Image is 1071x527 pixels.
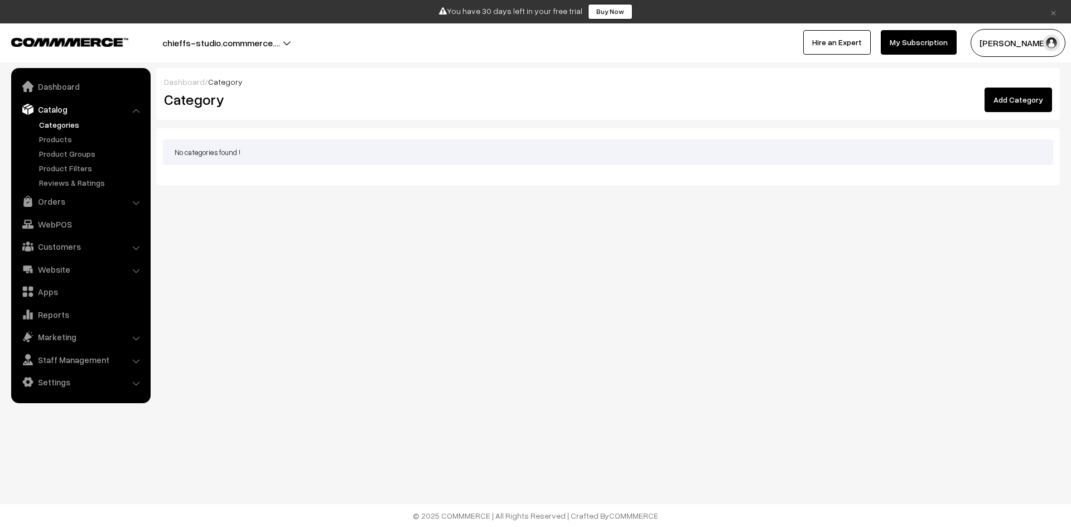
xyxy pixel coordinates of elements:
[36,119,147,130] a: Categories
[164,77,205,86] a: Dashboard
[609,511,658,520] a: COMMMERCE
[36,148,147,159] a: Product Groups
[14,191,147,211] a: Orders
[208,77,243,86] span: Category
[11,38,128,46] img: COMMMERCE
[36,177,147,188] a: Reviews & Ratings
[14,76,147,96] a: Dashboard
[14,304,147,325] a: Reports
[14,259,147,279] a: Website
[14,99,147,119] a: Catalog
[14,282,147,302] a: Apps
[985,88,1052,112] a: Add Category
[14,327,147,347] a: Marketing
[123,29,319,57] button: chieffs-studio.commmerce.…
[14,214,147,234] a: WebPOS
[36,162,147,174] a: Product Filters
[803,30,871,55] a: Hire an Expert
[881,30,957,55] a: My Subscription
[1046,5,1061,18] a: ×
[588,4,633,20] a: Buy Now
[4,4,1067,20] div: You have 30 days left in your free trial
[164,76,1052,88] div: /
[36,133,147,145] a: Products
[163,139,1053,165] div: No categories found !
[14,372,147,392] a: Settings
[14,236,147,257] a: Customers
[971,29,1065,57] button: [PERSON_NAME]
[14,350,147,370] a: Staff Management
[11,35,109,48] a: COMMMERCE
[164,91,600,108] h2: Category
[1043,35,1060,51] img: user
